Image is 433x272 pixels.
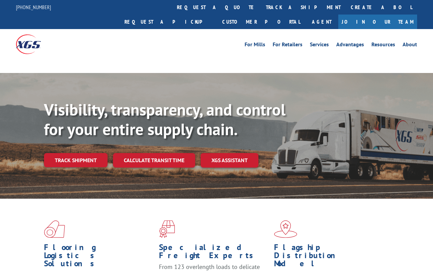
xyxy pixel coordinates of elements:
[403,42,417,49] a: About
[371,42,395,49] a: Resources
[305,15,338,29] a: Agent
[113,153,195,168] a: Calculate transit time
[273,42,302,49] a: For Retailers
[201,153,258,168] a: XGS ASSISTANT
[336,42,364,49] a: Advantages
[245,42,265,49] a: For Mills
[44,99,286,140] b: Visibility, transparency, and control for your entire supply chain.
[44,220,65,238] img: xgs-icon-total-supply-chain-intelligence-red
[159,220,175,238] img: xgs-icon-focused-on-flooring-red
[338,15,417,29] a: Join Our Team
[274,243,384,271] h1: Flagship Distribution Model
[217,15,305,29] a: Customer Portal
[16,4,51,10] a: [PHONE_NUMBER]
[274,220,297,238] img: xgs-icon-flagship-distribution-model-red
[159,243,269,263] h1: Specialized Freight Experts
[44,153,108,167] a: Track shipment
[44,243,154,271] h1: Flooring Logistics Solutions
[310,42,329,49] a: Services
[119,15,217,29] a: Request a pickup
